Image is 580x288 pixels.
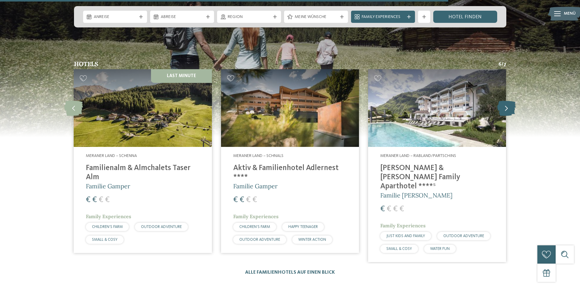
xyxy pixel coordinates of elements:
[245,270,335,275] a: Alle Familienhotels auf einen Blick
[504,61,506,68] span: 7
[161,14,203,20] span: Abreise
[92,225,123,229] span: CHILDREN’S FARM
[443,234,484,238] span: OUTDOOR ADVENTURE
[399,205,404,213] span: €
[233,154,283,158] span: Meraner Land – Schnals
[239,238,280,242] span: OUTDOOR ADVENTURE
[295,14,337,20] span: Meine Wünsche
[233,182,278,190] span: Familie Gamper
[86,182,130,190] span: Familie Gamper
[233,213,279,219] span: Family Experiences
[92,238,118,242] span: SMALL & COSY
[240,196,244,204] span: €
[99,196,103,204] span: €
[368,69,506,262] a: Familienhotels in Meran – Abwechslung pur! Meraner Land – Rabland/Partschins [PERSON_NAME] & [PER...
[380,164,494,191] h4: [PERSON_NAME] & [PERSON_NAME] Family Aparthotel ****ˢ
[233,196,238,204] span: €
[74,60,98,68] span: Hotels
[86,196,90,204] span: €
[221,69,359,147] img: Aktiv & Familienhotel Adlernest ****
[362,14,404,20] span: Family Experiences
[86,164,199,182] h4: Familienalm & Almchalets Taser Alm
[386,247,412,251] span: SMALL & COSY
[387,205,391,213] span: €
[221,69,359,253] a: Familienhotels in Meran – Abwechslung pur! Meraner Land – Schnals Aktiv & Familienhotel Adlernest...
[105,196,110,204] span: €
[380,154,456,158] span: Meraner Land – Rabland/Partschins
[368,69,506,147] img: Familienhotels in Meran – Abwechslung pur!
[433,11,497,23] a: Hotel finden
[393,205,398,213] span: €
[501,61,504,68] span: /
[228,14,270,20] span: Region
[252,196,257,204] span: €
[380,191,452,199] span: Familie [PERSON_NAME]
[86,213,131,219] span: Family Experiences
[86,154,137,158] span: Meraner Land – Schenna
[239,225,270,229] span: CHILDREN’S FARM
[498,61,501,68] span: 6
[288,225,318,229] span: HAPPY TEENAGER
[246,196,251,204] span: €
[92,196,97,204] span: €
[386,234,425,238] span: JUST KIDS AND FAMILY
[430,247,450,251] span: WATER FUN
[298,238,326,242] span: WINTER ACTION
[94,14,136,20] span: Anreise
[380,222,426,229] span: Family Experiences
[141,225,182,229] span: OUTDOOR ADVENTURE
[380,205,385,213] span: €
[74,69,212,253] a: Familienhotels in Meran – Abwechslung pur! Last Minute Meraner Land – Schenna Familienalm & Almch...
[74,69,212,147] img: Familienhotels in Meran – Abwechslung pur!
[233,164,347,182] h4: Aktiv & Familienhotel Adlernest ****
